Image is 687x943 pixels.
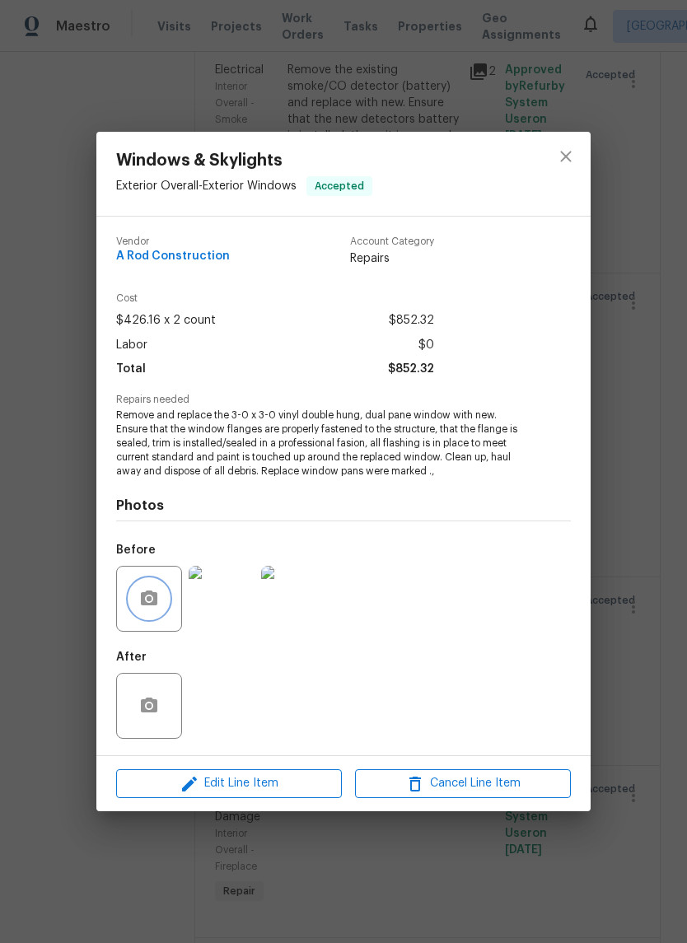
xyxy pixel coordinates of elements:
[350,236,434,247] span: Account Category
[116,544,156,556] h5: Before
[388,357,434,381] span: $852.32
[116,408,526,478] span: Remove and replace the 3-0 x 3-0 vinyl double hung, dual pane window with new. Ensure that the wi...
[116,180,297,192] span: Exterior Overall - Exterior Windows
[355,769,571,798] button: Cancel Line Item
[418,334,434,357] span: $0
[116,293,434,304] span: Cost
[116,769,342,798] button: Edit Line Item
[350,250,434,267] span: Repairs
[116,334,147,357] span: Labor
[116,497,571,514] h4: Photos
[546,137,586,176] button: close
[116,651,147,663] h5: After
[121,773,337,794] span: Edit Line Item
[116,152,372,170] span: Windows & Skylights
[116,357,146,381] span: Total
[389,309,434,333] span: $852.32
[116,309,216,333] span: $426.16 x 2 count
[116,250,230,263] span: A Rod Construction
[116,236,230,247] span: Vendor
[308,178,371,194] span: Accepted
[360,773,566,794] span: Cancel Line Item
[116,394,571,405] span: Repairs needed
